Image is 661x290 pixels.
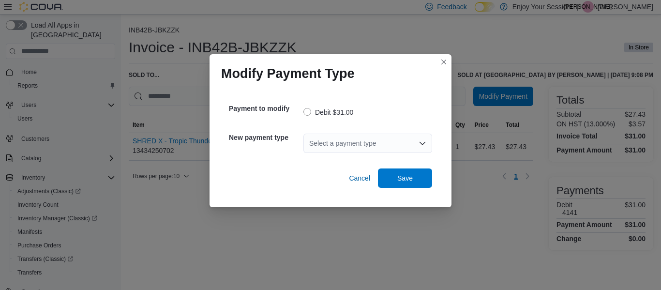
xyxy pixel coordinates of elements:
[229,128,301,147] h5: New payment type
[309,137,310,149] input: Accessible screen reader label
[419,139,426,147] button: Open list of options
[345,168,374,188] button: Cancel
[397,173,413,183] span: Save
[378,168,432,188] button: Save
[438,56,450,68] button: Closes this modal window
[229,99,301,118] h5: Payment to modify
[221,66,355,81] h1: Modify Payment Type
[349,173,370,183] span: Cancel
[303,107,353,118] label: Debit $31.00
